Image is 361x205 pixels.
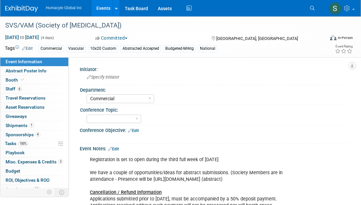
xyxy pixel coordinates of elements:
div: Budgeted-Mrktg [163,45,196,52]
span: Event Information [6,59,42,64]
a: Abstract Poster Info [0,66,68,75]
span: ROI, Objectives & ROO [6,177,49,183]
a: Tasks100% [0,139,68,148]
a: Booth [0,76,68,84]
span: Playbook [6,150,25,155]
span: Abstract Poster Info [6,68,46,73]
div: Event Rating [335,45,353,48]
td: Tags [5,45,33,52]
img: Format-Inperson.png [330,35,336,40]
a: Attachments13 [0,185,68,194]
a: Giveaways [0,112,68,121]
a: Travel Reservations [0,94,68,102]
div: 10x20 Custom [88,45,118,52]
div: Conference Objective: [80,125,348,134]
a: Shipments1 [0,121,68,130]
div: Commercial [39,45,64,52]
span: Specify initiator [87,75,119,80]
button: Committed [93,35,130,41]
div: In-Person [337,35,353,40]
span: Sponsorships [6,132,40,137]
span: Staff [6,86,22,91]
span: [DATE] [DATE] [5,34,39,40]
a: Asset Reservations [0,103,68,112]
a: Edit [22,46,33,51]
div: Vascular [66,45,86,52]
a: Misc. Expenses & Credits3 [0,158,68,166]
span: 3 [58,159,63,164]
span: 6 [17,86,22,91]
img: Sam Cashion [329,2,341,15]
div: Event Notes: [80,144,348,152]
a: Edit [128,128,139,133]
span: Humacyte Global Inc [46,6,82,10]
div: Conference Topic: [80,105,345,113]
img: ExhibitDay [5,6,38,12]
span: Tasks [5,141,28,146]
td: Personalize Event Tab Strip [44,188,55,196]
span: Shipments [6,123,34,128]
span: (4 days) [40,36,54,40]
b: Cancellation / Refund Information [90,190,162,195]
span: Travel Reservations [6,95,45,101]
a: Edit [108,147,119,151]
div: Initiator: [80,65,348,73]
span: to [19,35,25,40]
a: Staff6 [0,84,68,93]
span: 13 [33,187,40,192]
a: Sponsorships4 [0,130,68,139]
span: Asset Reservations [6,104,44,110]
span: 1 [29,123,34,128]
span: Giveaways [6,114,27,119]
div: Department: [80,85,345,93]
span: 4 [35,132,40,137]
span: Attachments [6,187,40,192]
span: [GEOGRAPHIC_DATA], [GEOGRAPHIC_DATA] [216,36,298,41]
a: Event Information [0,57,68,66]
div: Abstracted Accepted [121,45,161,52]
a: Playbook [0,148,68,157]
a: ROI, Objectives & ROO [0,176,68,185]
div: SVS/VAM (Society of [MEDICAL_DATA]) [3,20,319,31]
div: National [198,45,217,52]
span: Budget [6,168,20,174]
div: Event Format [299,34,353,44]
i: Booth reservation complete [21,78,24,82]
span: 100% [18,141,28,146]
a: Budget [0,167,68,176]
span: Booth [6,77,25,83]
span: Misc. Expenses & Credits [6,159,63,164]
td: Toggle Event Tabs [55,188,69,196]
